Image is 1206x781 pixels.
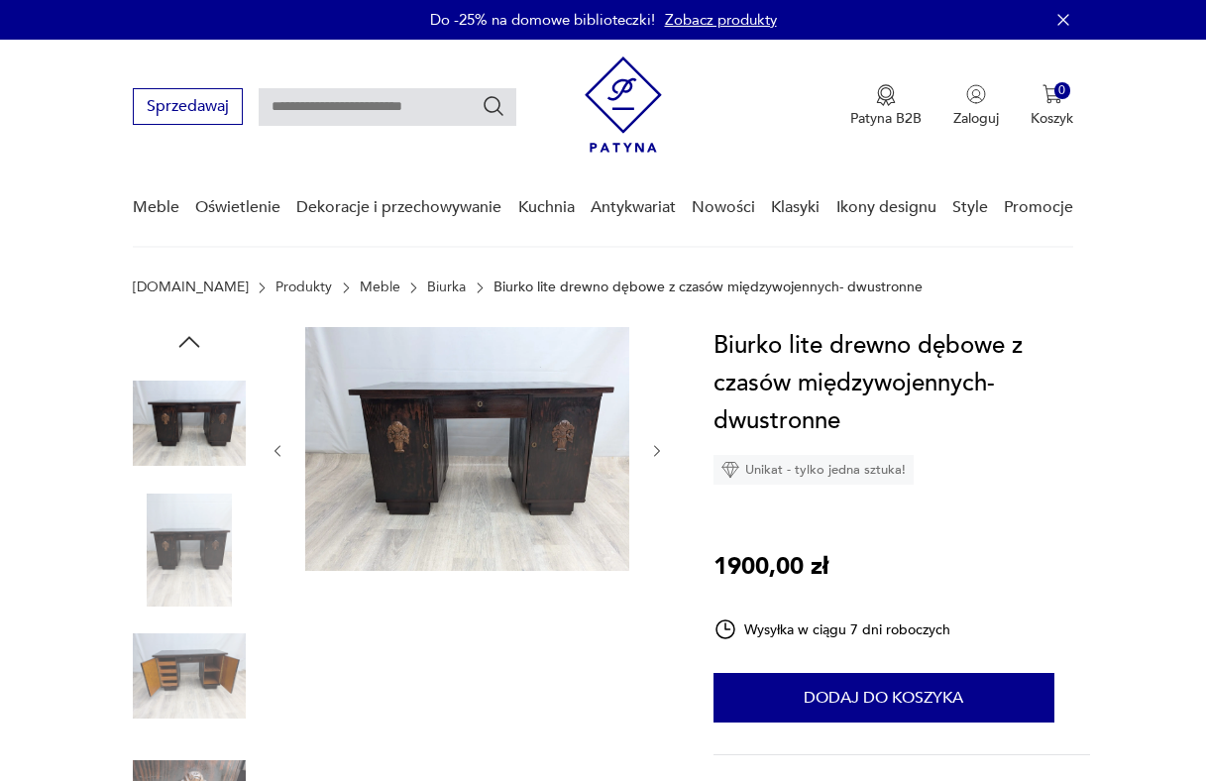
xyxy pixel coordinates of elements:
a: Zobacz produkty [665,10,777,30]
img: Ikonka użytkownika [966,84,986,104]
a: Antykwariat [591,169,676,246]
img: Zdjęcie produktu Biurko lite drewno dębowe z czasów międzywojennych- dwustronne [133,494,246,607]
p: Zaloguj [953,109,999,128]
a: [DOMAIN_NAME] [133,279,249,295]
p: Biurko lite drewno dębowe z czasów międzywojennych- dwustronne [493,279,923,295]
a: Ikona medaluPatyna B2B [850,84,922,128]
a: Produkty [275,279,332,295]
a: Sprzedawaj [133,101,243,115]
div: Wysyłka w ciągu 7 dni roboczych [713,617,951,641]
img: Ikona medalu [876,84,896,106]
a: Meble [360,279,400,295]
button: Szukaj [482,94,505,118]
p: 1900,00 zł [713,548,828,586]
a: Style [952,169,988,246]
p: Do -25% na domowe biblioteczki! [430,10,655,30]
p: Patyna B2B [850,109,922,128]
div: Unikat - tylko jedna sztuka! [713,455,914,485]
h1: Biurko lite drewno dębowe z czasów międzywojennych- dwustronne [713,327,1090,440]
img: Zdjęcie produktu Biurko lite drewno dębowe z czasów międzywojennych- dwustronne [133,367,246,480]
a: Ikony designu [836,169,936,246]
a: Biurka [427,279,466,295]
button: Sprzedawaj [133,88,243,125]
img: Zdjęcie produktu Biurko lite drewno dębowe z czasów międzywojennych- dwustronne [133,619,246,732]
img: Ikona diamentu [721,461,739,479]
div: 0 [1054,82,1071,99]
button: Dodaj do koszyka [713,673,1054,723]
a: Nowości [692,169,755,246]
a: Klasyki [771,169,820,246]
button: Patyna B2B [850,84,922,128]
img: Ikona koszyka [1042,84,1062,104]
a: Kuchnia [518,169,575,246]
a: Oświetlenie [195,169,280,246]
img: Zdjęcie produktu Biurko lite drewno dębowe z czasów międzywojennych- dwustronne [305,327,629,571]
a: Meble [133,169,179,246]
button: 0Koszyk [1031,84,1073,128]
a: Promocje [1004,169,1073,246]
button: Zaloguj [953,84,999,128]
p: Koszyk [1031,109,1073,128]
a: Dekoracje i przechowywanie [296,169,501,246]
img: Patyna - sklep z meblami i dekoracjami vintage [585,56,662,153]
